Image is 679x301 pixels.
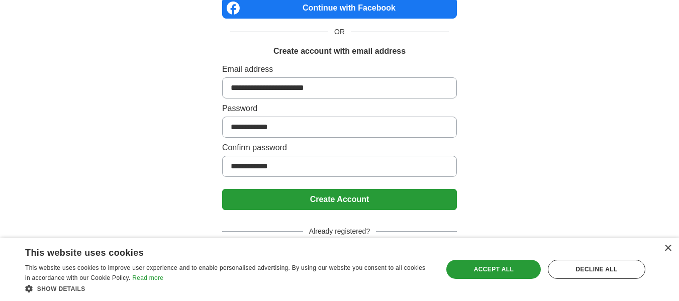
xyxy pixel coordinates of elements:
[222,189,457,210] button: Create Account
[446,260,541,279] div: Accept all
[132,274,163,281] a: Read more, opens a new window
[273,45,406,57] h1: Create account with email address
[222,63,457,75] label: Email address
[25,264,425,281] span: This website uses cookies to improve user experience and to enable personalised advertising. By u...
[222,142,457,154] label: Confirm password
[328,27,351,37] span: OR
[548,260,645,279] div: Decline all
[664,245,671,252] div: Close
[37,285,85,292] span: Show details
[222,103,457,115] label: Password
[25,244,406,259] div: This website uses cookies
[303,226,376,237] span: Already registered?
[25,283,431,293] div: Show details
